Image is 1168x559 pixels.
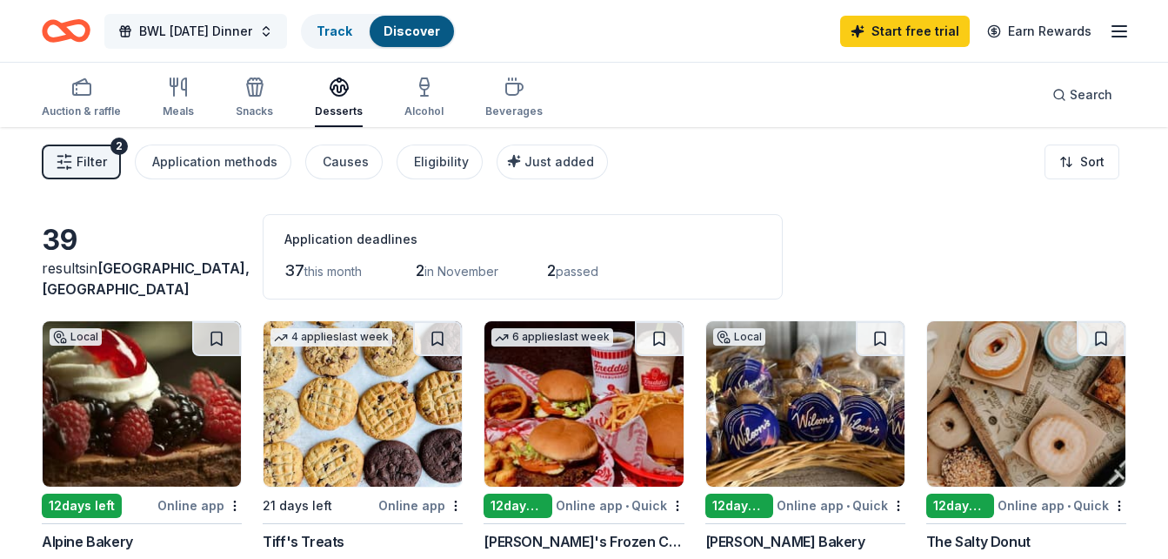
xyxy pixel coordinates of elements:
span: • [846,499,850,513]
img: Image for The Salty Donut [927,321,1125,487]
span: Filter [77,152,107,172]
div: Tiff's Treats [263,531,344,552]
button: Causes [305,145,383,179]
span: • [1067,499,1071,513]
span: • [625,499,629,513]
div: Application deadlines [284,229,761,250]
div: Beverages [485,104,543,118]
div: Application methods [152,152,277,172]
button: TrackDiscover [301,14,456,49]
div: Eligibility [414,152,469,172]
a: Track [317,24,352,38]
div: Meals [163,104,194,118]
button: Meals [163,70,194,127]
div: 12 days left [484,494,551,518]
span: Search [1070,84,1112,105]
span: this month [304,264,362,279]
button: Beverages [485,70,543,127]
div: Online app Quick [556,495,684,516]
div: [PERSON_NAME] Bakery [705,531,865,552]
div: Snacks [236,104,273,118]
div: 12 days left [42,494,122,518]
div: Alpine Bakery [42,531,133,552]
div: 21 days left [263,495,332,516]
div: 12 days left [705,494,773,518]
span: 2 [416,261,424,279]
a: Earn Rewards [977,16,1102,47]
span: in [42,259,250,298]
button: Alcohol [404,70,444,127]
button: Auction & raffle [42,70,121,127]
button: Just added [497,145,608,179]
span: Sort [1080,152,1105,172]
button: BWL [DATE] Dinner [104,14,287,49]
div: Online app Quick [998,495,1126,516]
div: Online app Quick [777,495,905,516]
button: Eligibility [397,145,483,179]
span: [GEOGRAPHIC_DATA], [GEOGRAPHIC_DATA] [42,259,250,298]
div: 39 [42,223,242,258]
span: 2 [547,261,556,279]
img: Image for Wilson's Bakery [706,321,904,487]
a: Discover [384,24,440,38]
div: 12 days left [926,494,994,518]
button: Sort [1045,145,1119,179]
div: Alcohol [404,104,444,118]
span: BWL [DATE] Dinner [139,21,252,42]
div: Online app [378,495,463,516]
div: Desserts [315,104,363,118]
button: Desserts [315,70,363,127]
div: 4 applies last week [270,328,392,347]
div: 6 applies last week [491,328,613,347]
div: Local [713,328,765,346]
span: 37 [284,261,304,279]
button: Snacks [236,70,273,127]
div: Auction & raffle [42,104,121,118]
div: Online app [157,495,242,516]
div: Local [50,328,102,346]
a: Home [42,10,90,51]
img: Image for Tiff's Treats [264,321,462,487]
div: 2 [110,138,128,155]
div: [PERSON_NAME]'s Frozen Custard & Steakburgers [484,531,684,552]
img: Image for Freddy's Frozen Custard & Steakburgers [484,321,683,487]
button: Filter2 [42,145,121,179]
span: Just added [524,154,594,169]
a: Start free trial [840,16,970,47]
span: in November [424,264,498,279]
div: results [42,258,242,300]
img: Image for Alpine Bakery [43,321,241,487]
div: The Salty Donut [926,531,1031,552]
span: passed [556,264,598,279]
button: Application methods [135,145,291,179]
button: Search [1038,77,1126,112]
div: Causes [323,152,369,172]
